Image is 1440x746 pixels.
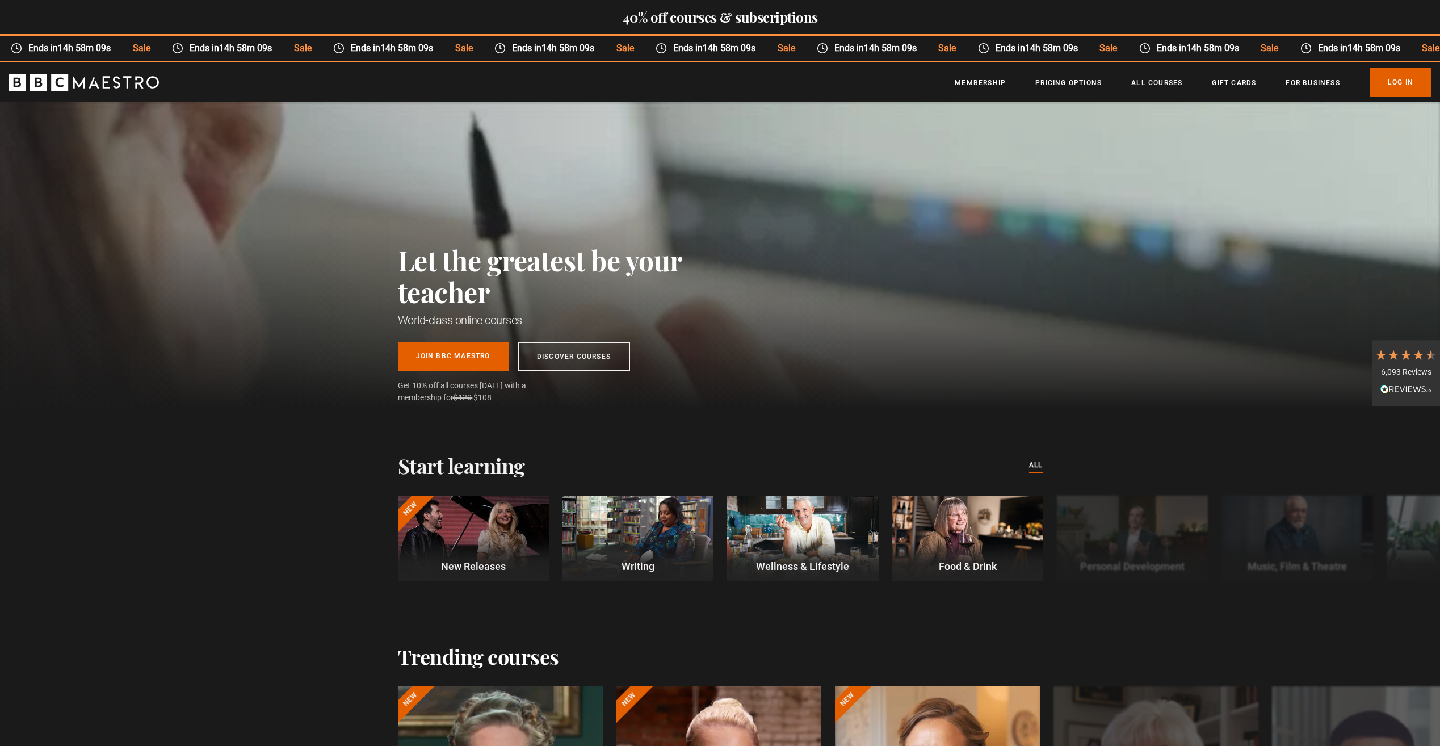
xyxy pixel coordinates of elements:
a: Writing [562,496,713,581]
span: Ends in [1151,41,1250,55]
a: Music, Film & Theatre [1221,496,1372,581]
time: 14h 58m 09s [58,43,111,53]
span: Ends in [667,41,766,55]
h1: World-class online courses [398,312,733,328]
time: 14h 58m 09s [1347,43,1400,53]
time: 14h 58m 09s [1186,43,1239,53]
span: Sale [927,41,967,55]
span: Ends in [345,41,444,55]
a: Food & Drink [892,496,1043,581]
span: $120 [454,393,472,402]
time: 14h 58m 09s [219,43,272,53]
div: 4.7 Stars [1375,349,1437,361]
a: Membership [955,77,1006,89]
p: Writing [562,559,713,574]
span: Ends in [989,41,1089,55]
nav: Primary [955,68,1431,97]
a: Discover Courses [518,342,630,371]
span: Ends in [828,41,927,55]
div: Read All Reviews [1375,384,1437,397]
time: 14h 58m 09s [380,43,433,53]
a: All [1029,459,1043,472]
a: All Courses [1131,77,1182,89]
div: 6,093 ReviewsRead All Reviews [1372,340,1440,406]
span: Sale [1250,41,1289,55]
img: REVIEWS.io [1380,385,1431,393]
time: 14h 58m 09s [864,43,917,53]
p: Food & Drink [892,559,1043,574]
time: 14h 58m 09s [703,43,755,53]
h2: Let the greatest be your teacher [398,244,733,308]
span: $108 [473,393,492,402]
a: For business [1286,77,1340,89]
span: Sale [121,41,161,55]
a: Wellness & Lifestyle [727,496,878,581]
span: Ends in [22,41,121,55]
p: Music, Film & Theatre [1221,559,1372,574]
span: Sale [444,41,483,55]
time: 14h 58m 09s [541,43,594,53]
a: Join BBC Maestro [398,342,509,371]
svg: BBC Maestro [9,74,159,91]
h2: Start learning [398,454,525,477]
span: Ends in [183,41,283,55]
a: Gift Cards [1212,77,1256,89]
span: Sale [283,41,322,55]
span: Ends in [1311,41,1410,55]
span: Sale [605,41,644,55]
a: Pricing Options [1035,77,1102,89]
a: Personal Development [1057,496,1208,581]
p: New Releases [397,559,548,574]
span: Sale [1089,41,1128,55]
span: Get 10% off all courses [DATE] with a membership for [398,380,551,404]
a: New New Releases [398,496,549,581]
a: Log In [1370,68,1431,97]
span: Sale [766,41,805,55]
time: 14h 58m 09s [1025,43,1078,53]
div: 6,093 Reviews [1375,367,1437,378]
p: Wellness & Lifestyle [727,559,878,574]
p: Personal Development [1057,559,1208,574]
span: Ends in [506,41,605,55]
h2: Trending courses [398,644,559,668]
